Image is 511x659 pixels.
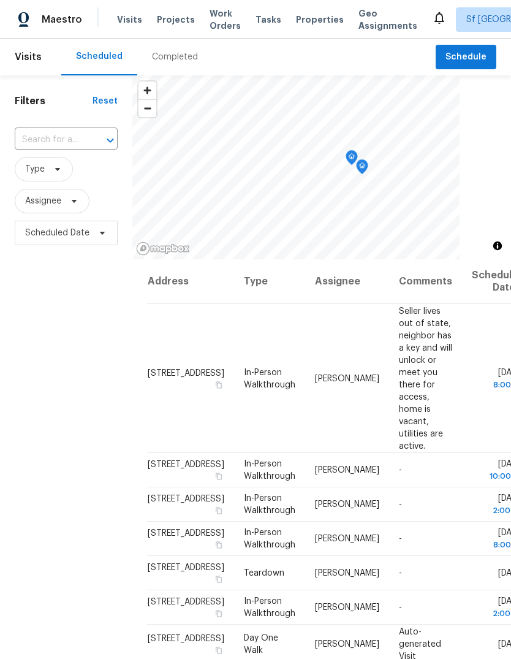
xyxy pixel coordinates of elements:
span: - [399,603,402,612]
button: Copy Address [213,505,224,516]
span: - [399,535,402,543]
span: In-Person Walkthrough [244,368,295,389]
span: [STREET_ADDRESS] [148,598,224,606]
div: Scheduled [76,50,123,63]
span: [PERSON_NAME] [315,500,379,509]
canvas: Map [132,75,460,259]
a: Mapbox homepage [136,242,190,256]
button: Copy Address [213,539,224,550]
button: Copy Address [213,574,224,585]
th: Assignee [305,259,389,304]
button: Zoom out [138,99,156,117]
span: Projects [157,13,195,26]
span: Maestro [42,13,82,26]
button: Zoom in [138,82,156,99]
span: Work Orders [210,7,241,32]
span: In-Person Walkthrough [244,597,295,618]
span: [PERSON_NAME] [315,535,379,543]
span: [PERSON_NAME] [315,374,379,383]
span: Schedule [445,50,486,65]
button: Copy Address [213,608,224,619]
span: [PERSON_NAME] [315,639,379,648]
th: Comments [389,259,462,304]
th: Address [147,259,234,304]
span: Seller lives out of state, neighbor has a key and will unlock or meet you there for access, home ... [399,307,452,450]
button: Copy Address [213,471,224,482]
div: Map marker [346,150,358,169]
span: [STREET_ADDRESS] [148,529,224,538]
span: Visits [117,13,142,26]
span: In-Person Walkthrough [244,494,295,515]
span: Teardown [244,569,284,577]
span: Geo Assignments [358,7,417,32]
span: - [399,569,402,577]
span: In-Person Walkthrough [244,528,295,549]
button: Open [102,132,119,149]
span: Toggle attribution [494,239,501,253]
span: Zoom out [138,100,156,117]
span: Visits [15,44,42,70]
th: Type [234,259,305,304]
span: Type [25,163,45,175]
span: [PERSON_NAME] [315,569,379,577]
span: - [399,500,402,509]
span: In-Person Walkthrough [244,460,295,481]
div: Completed [152,51,198,63]
span: [STREET_ADDRESS] [148,368,224,377]
button: Copy Address [213,379,224,390]
span: Day One Walk [244,633,278,654]
span: [STREET_ADDRESS] [148,460,224,469]
span: [PERSON_NAME] [315,466,379,474]
button: Toggle attribution [490,238,505,253]
span: [STREET_ADDRESS] [148,563,224,572]
div: Map marker [356,159,368,178]
span: [STREET_ADDRESS] [148,634,224,642]
span: Scheduled Date [25,227,89,239]
div: Reset [93,95,118,107]
h1: Filters [15,95,93,107]
button: Copy Address [213,644,224,655]
span: - [399,466,402,474]
span: Tasks [255,15,281,24]
span: [STREET_ADDRESS] [148,495,224,503]
input: Search for an address... [15,131,83,150]
span: Properties [296,13,344,26]
span: Assignee [25,195,61,207]
span: [PERSON_NAME] [315,603,379,612]
button: Schedule [436,45,496,70]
